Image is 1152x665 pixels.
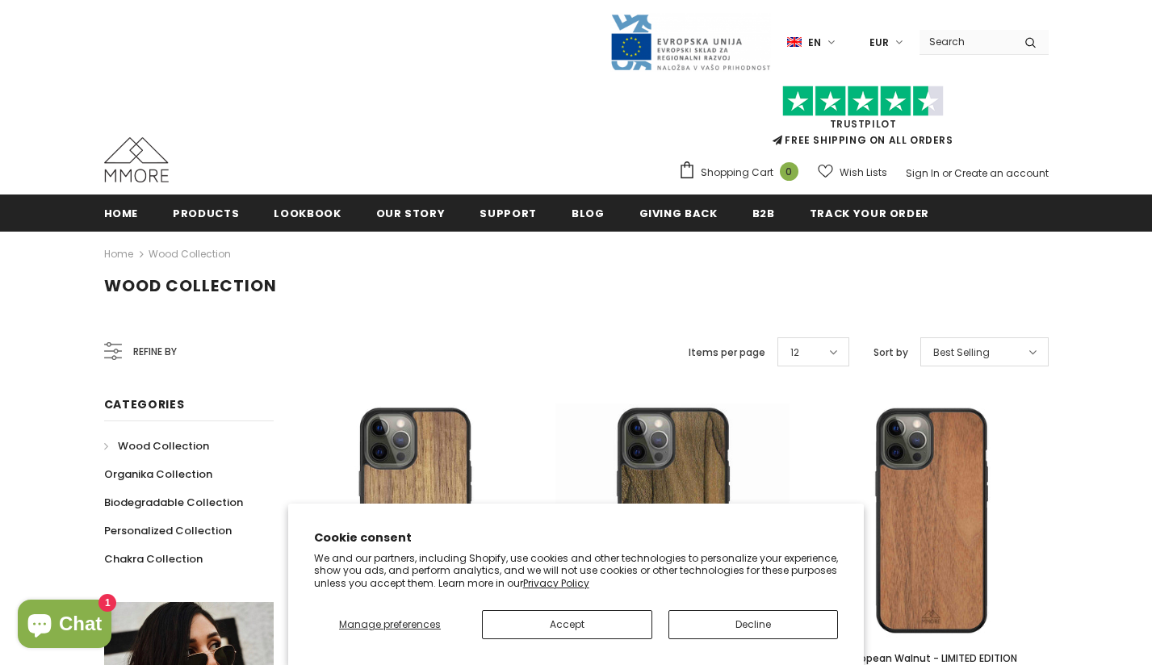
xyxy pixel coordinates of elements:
[104,466,212,482] span: Organika Collection
[639,194,718,231] a: Giving back
[314,529,839,546] h2: Cookie consent
[840,165,887,181] span: Wish Lists
[845,651,1017,665] span: European Walnut - LIMITED EDITION
[104,551,203,567] span: Chakra Collection
[104,396,185,412] span: Categories
[104,137,169,182] img: MMORE Cases
[13,600,116,652] inbox-online-store-chat: Shopify online store chat
[701,165,773,181] span: Shopping Cart
[274,194,341,231] a: Lookbook
[752,194,775,231] a: B2B
[942,166,952,180] span: or
[954,166,1049,180] a: Create an account
[118,438,209,454] span: Wood Collection
[523,576,589,590] a: Privacy Policy
[314,610,467,639] button: Manage preferences
[920,30,1012,53] input: Search Site
[376,206,446,221] span: Our Story
[933,345,990,361] span: Best Selling
[104,274,277,297] span: Wood Collection
[610,35,771,48] a: Javni Razpis
[830,117,897,131] a: Trustpilot
[818,158,887,186] a: Wish Lists
[104,460,212,488] a: Organika Collection
[104,523,232,538] span: Personalized Collection
[480,206,537,221] span: support
[639,206,718,221] span: Giving back
[572,206,605,221] span: Blog
[689,345,765,361] label: Items per page
[173,194,239,231] a: Products
[678,93,1049,147] span: FREE SHIPPING ON ALL ORDERS
[104,245,133,264] a: Home
[678,161,806,185] a: Shopping Cart 0
[873,345,908,361] label: Sort by
[104,206,139,221] span: Home
[869,35,889,51] span: EUR
[810,206,929,221] span: Track your order
[906,166,940,180] a: Sign In
[610,13,771,72] img: Javni Razpis
[787,36,802,49] img: i-lang-1.png
[104,432,209,460] a: Wood Collection
[782,86,944,117] img: Trust Pilot Stars
[104,545,203,573] a: Chakra Collection
[480,194,537,231] a: support
[314,552,839,590] p: We and our partners, including Shopify, use cookies and other technologies to personalize your ex...
[808,35,821,51] span: en
[572,194,605,231] a: Blog
[173,206,239,221] span: Products
[274,206,341,221] span: Lookbook
[104,194,139,231] a: Home
[104,488,243,517] a: Biodegradable Collection
[339,617,441,631] span: Manage preferences
[810,194,929,231] a: Track your order
[790,345,799,361] span: 12
[104,495,243,510] span: Biodegradable Collection
[752,206,775,221] span: B2B
[133,343,177,361] span: Refine by
[104,517,232,545] a: Personalized Collection
[668,610,838,639] button: Decline
[376,194,446,231] a: Our Story
[149,247,231,261] a: Wood Collection
[482,610,651,639] button: Accept
[780,162,798,181] span: 0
